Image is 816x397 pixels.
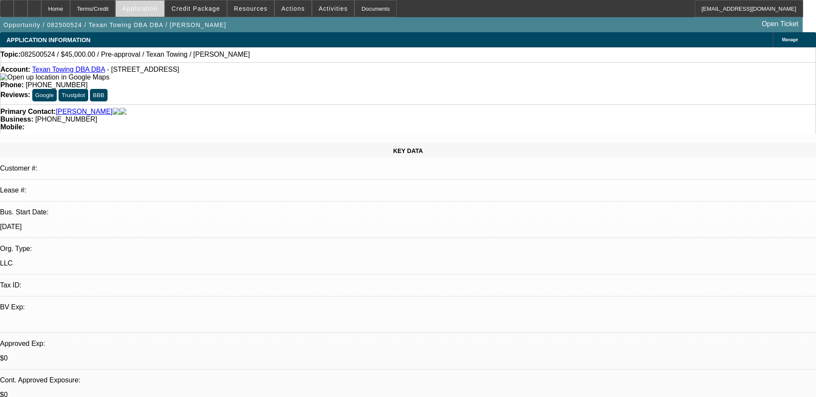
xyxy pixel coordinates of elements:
[228,0,274,17] button: Resources
[0,66,30,73] strong: Account:
[165,0,227,17] button: Credit Package
[32,89,57,101] button: Google
[90,89,108,101] button: BBB
[21,51,250,58] span: 082500524 / $45,000.00 / Pre-approval / Texan Towing / [PERSON_NAME]
[281,5,305,12] span: Actions
[0,91,30,98] strong: Reviews:
[0,73,109,81] a: View Google Maps
[782,37,798,42] span: Manage
[0,108,56,116] strong: Primary Contact:
[312,0,354,17] button: Activities
[0,73,109,81] img: Open up location in Google Maps
[275,0,311,17] button: Actions
[59,89,88,101] button: Trustpilot
[0,51,21,58] strong: Topic:
[116,0,164,17] button: Application
[120,108,126,116] img: linkedin-icon.png
[35,116,97,123] span: [PHONE_NUMBER]
[234,5,268,12] span: Resources
[6,37,90,43] span: APPLICATION INFORMATION
[758,17,802,31] a: Open Ticket
[122,5,157,12] span: Application
[113,108,120,116] img: facebook-icon.png
[32,66,105,73] a: Texan Towing DBA DBA
[319,5,348,12] span: Activities
[0,81,24,89] strong: Phone:
[107,66,179,73] span: - [STREET_ADDRESS]
[393,147,423,154] span: KEY DATA
[0,123,25,131] strong: Mobile:
[3,21,226,28] span: Opportunity / 082500524 / Texan Towing DBA DBA / [PERSON_NAME]
[172,5,220,12] span: Credit Package
[26,81,88,89] span: [PHONE_NUMBER]
[56,108,113,116] a: [PERSON_NAME]
[0,116,33,123] strong: Business:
